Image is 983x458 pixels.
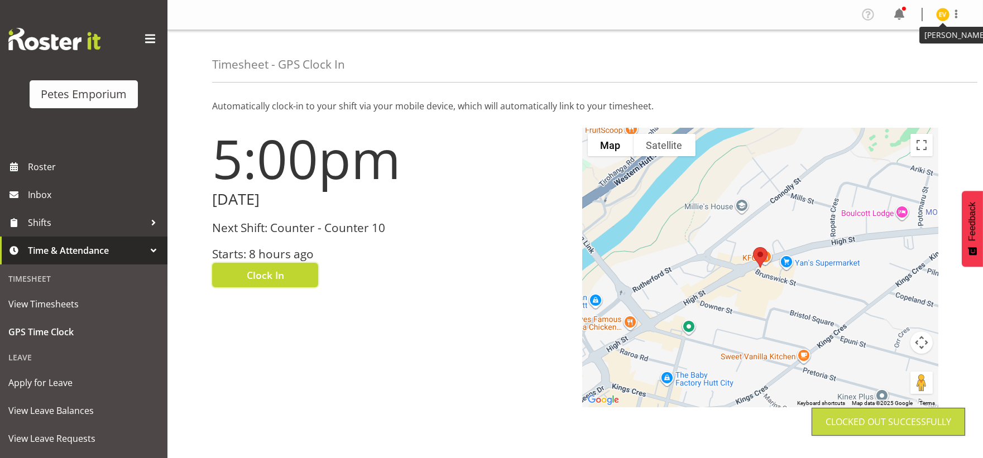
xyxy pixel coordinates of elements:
[919,400,935,406] a: Terms (opens in new tab)
[8,28,100,50] img: Rosterit website logo
[852,400,913,406] span: Map data ©2025 Google
[3,290,165,318] a: View Timesheets
[3,267,165,290] div: Timesheet
[936,8,950,21] img: eva-vailini10223.jpg
[212,248,569,261] h3: Starts: 8 hours ago
[3,425,165,452] a: View Leave Requests
[634,134,696,156] button: Show satellite imagery
[3,318,165,346] a: GPS Time Clock
[588,134,634,156] button: Show street map
[967,202,977,241] span: Feedback
[962,191,983,267] button: Feedback - Show survey
[212,191,569,208] h2: [DATE]
[910,372,933,394] button: Drag Pegman onto the map to open Street View
[3,346,165,369] div: Leave
[826,415,951,428] div: Clocked out Successfully
[910,134,933,156] button: Toggle fullscreen view
[41,86,127,103] div: Petes Emporium
[212,221,569,234] h3: Next Shift: Counter - Counter 10
[585,393,622,407] img: Google
[8,402,159,419] span: View Leave Balances
[28,158,162,175] span: Roster
[3,369,165,397] a: Apply for Leave
[247,268,284,282] span: Clock In
[8,296,159,312] span: View Timesheets
[8,374,159,391] span: Apply for Leave
[28,242,145,259] span: Time & Attendance
[797,399,845,407] button: Keyboard shortcuts
[212,263,318,287] button: Clock In
[8,430,159,447] span: View Leave Requests
[3,397,165,425] a: View Leave Balances
[212,128,569,189] h1: 5:00pm
[8,324,159,340] span: GPS Time Clock
[28,214,145,231] span: Shifts
[212,99,938,113] p: Automatically clock-in to your shift via your mobile device, which will automatically link to you...
[28,186,162,203] span: Inbox
[910,331,933,354] button: Map camera controls
[212,58,345,71] h4: Timesheet - GPS Clock In
[585,393,622,407] a: Open this area in Google Maps (opens a new window)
